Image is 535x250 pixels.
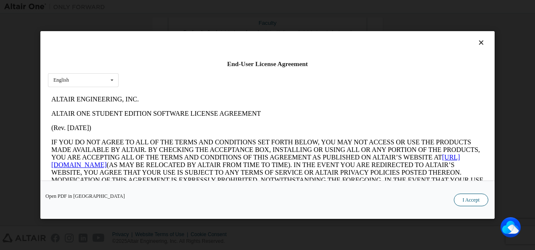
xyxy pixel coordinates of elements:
p: (Rev. [DATE]) [3,32,436,40]
a: Open PDF in [GEOGRAPHIC_DATA] [45,194,125,199]
a: [URL][DOMAIN_NAME] [3,61,412,76]
button: I Accept [454,194,488,206]
p: ALTAIR ENGINEERING, INC. [3,3,436,11]
div: English [53,77,69,82]
div: End-User License Agreement [48,60,487,68]
p: ALTAIR ONE STUDENT EDITION SOFTWARE LICENSE AGREEMENT [3,18,436,25]
p: IF YOU DO NOT AGREE TO ALL OF THE TERMS AND CONDITIONS SET FORTH BELOW, YOU MAY NOT ACCESS OR USE... [3,46,436,107]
